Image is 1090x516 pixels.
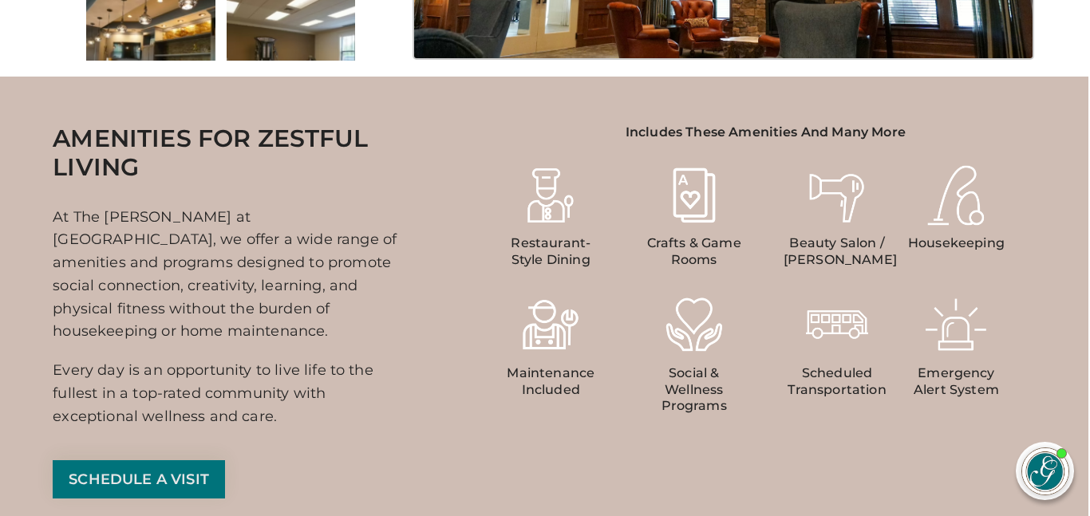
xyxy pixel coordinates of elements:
img: Restaurant-Style Dining [519,163,583,227]
img: Crafts & Game Rooms [662,163,726,227]
img: avatar [1022,448,1068,494]
p: At The [PERSON_NAME] at [GEOGRAPHIC_DATA], we offer a wide range of amenities and programs design... [53,206,410,360]
h3: Includes These Amenities And Many More [497,124,1034,140]
iframe: iframe [774,87,1074,427]
img: Social & Wellness Programs [662,293,726,356]
p: Maintenance Included [497,365,605,399]
p: Crafts & Game Rooms [640,235,748,269]
p: Social & Wellness Programs [640,365,748,415]
h2: Amenities for Zestful Living [53,124,410,182]
p: Every day is an opportunity to live life to the fullest in a top-rated community with exceptional... [53,359,410,427]
a: Schedule a Visit [53,460,225,498]
p: Restaurant-Style Dining [497,235,605,269]
img: Maintenance Included [519,293,583,356]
